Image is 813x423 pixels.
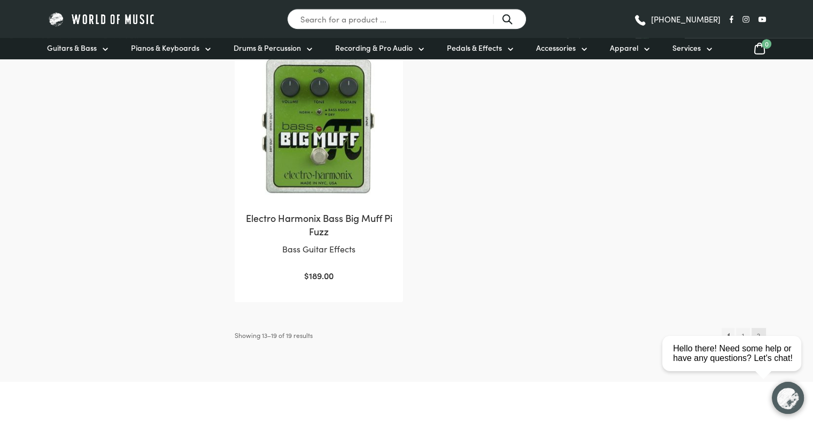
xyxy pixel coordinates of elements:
span: Accessories [536,42,576,53]
img: World of Music [47,11,157,27]
a: [PHONE_NUMBER] [633,11,721,27]
span: Drums & Percussion [234,42,301,53]
span: Pianos & Keyboards [131,42,199,53]
span: Pedals & Effects [447,42,502,53]
p: Bass Guitar Effects [245,242,392,256]
span: Apparel [610,42,638,53]
bdi: 189.00 [304,270,334,281]
img: Electro Harmonix Bass Big Muff Pi Fuzz [245,53,392,200]
input: Search for a product ... [287,9,526,29]
span: Services [672,42,701,53]
span: 0 [762,39,771,49]
p: Showing 13–19 of 19 results [235,328,313,343]
h2: Electro Harmonix Bass Big Muff Pi Fuzz [245,211,392,238]
span: Recording & Pro Audio [335,42,413,53]
iframe: Chat with our support team [658,305,813,423]
span: [PHONE_NUMBER] [651,15,721,23]
span: Guitars & Bass [47,42,97,53]
span: $ [304,270,309,281]
a: Electro Harmonix Bass Big Muff Pi FuzzBass Guitar Effects $189.00 [245,53,392,282]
